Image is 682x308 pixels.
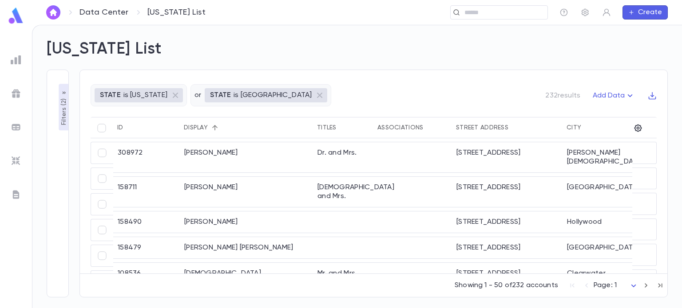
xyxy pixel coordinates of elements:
h2: [US_STATE] List [47,39,162,59]
p: STATE [100,91,121,100]
div: 158490 [113,211,180,233]
div: [PERSON_NAME] [180,211,313,233]
div: [DEMOGRAPHIC_DATA][PERSON_NAME] [180,263,313,293]
div: Dr. and Mrs. [313,142,373,172]
img: reports_grey.c525e4749d1bce6a11f5fe2a8de1b229.svg [11,55,21,65]
img: logo [7,7,25,24]
div: Titles [317,124,337,131]
a: Data Center [79,8,128,17]
span: Page: 1 [594,282,617,289]
div: [PERSON_NAME] [180,177,313,207]
div: Street Address [456,124,508,131]
div: [STREET_ADDRESS] [452,211,563,233]
img: imports_grey.530a8a0e642e233f2baf0ef88e8c9fcb.svg [11,156,21,166]
div: [GEOGRAPHIC_DATA] [563,237,659,258]
div: [STREET_ADDRESS] [452,177,563,207]
button: Create [623,5,668,19]
p: 232 results [545,91,580,100]
img: letters_grey.7941b92b52307dd3b8a917253454ce1c.svg [11,189,21,200]
img: batches_grey.339ca447c9d9533ef1741baa751efc33.svg [11,122,21,133]
div: [STREET_ADDRESS] [452,142,563,172]
div: [STREET_ADDRESS] [452,263,563,293]
div: Page: 1 [594,279,639,292]
div: [GEOGRAPHIC_DATA] [563,177,659,207]
div: [PERSON_NAME] [180,142,313,172]
div: Clearwater [563,263,659,293]
div: STATEis [GEOGRAPHIC_DATA] [205,88,327,102]
div: STATEis [US_STATE] [95,88,183,102]
p: is [US_STATE] [123,91,167,100]
div: Mr. and Mrs. [313,263,373,293]
p: [US_STATE] List [147,8,206,17]
div: 158479 [113,237,180,258]
div: [STREET_ADDRESS] [452,237,563,258]
div: [DEMOGRAPHIC_DATA] and Mrs. [313,177,373,207]
p: is [GEOGRAPHIC_DATA] [234,91,312,100]
div: ID [117,124,123,131]
p: Showing 1 - 50 of 232 accounts [455,281,558,290]
button: Add Data [587,89,641,103]
img: campaigns_grey.99e729a5f7ee94e3726e6486bddda8f1.svg [11,88,21,99]
button: Filters (2) [59,84,69,131]
p: or [194,91,201,100]
div: Hollywood [563,211,659,233]
div: 308972 [113,142,180,172]
div: [PERSON_NAME] [PERSON_NAME] [180,237,313,258]
div: 108536 [113,263,180,293]
div: City [567,124,581,131]
p: Filters ( 2 ) [59,97,68,125]
div: 158711 [113,177,180,207]
p: STATE [210,91,231,100]
div: [PERSON_NAME][DEMOGRAPHIC_DATA] [563,142,659,172]
div: Associations [377,124,423,131]
button: Sort [208,121,222,135]
img: home_white.a664292cf8c1dea59945f0da9f25487c.svg [48,9,59,16]
div: Display [184,124,208,131]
